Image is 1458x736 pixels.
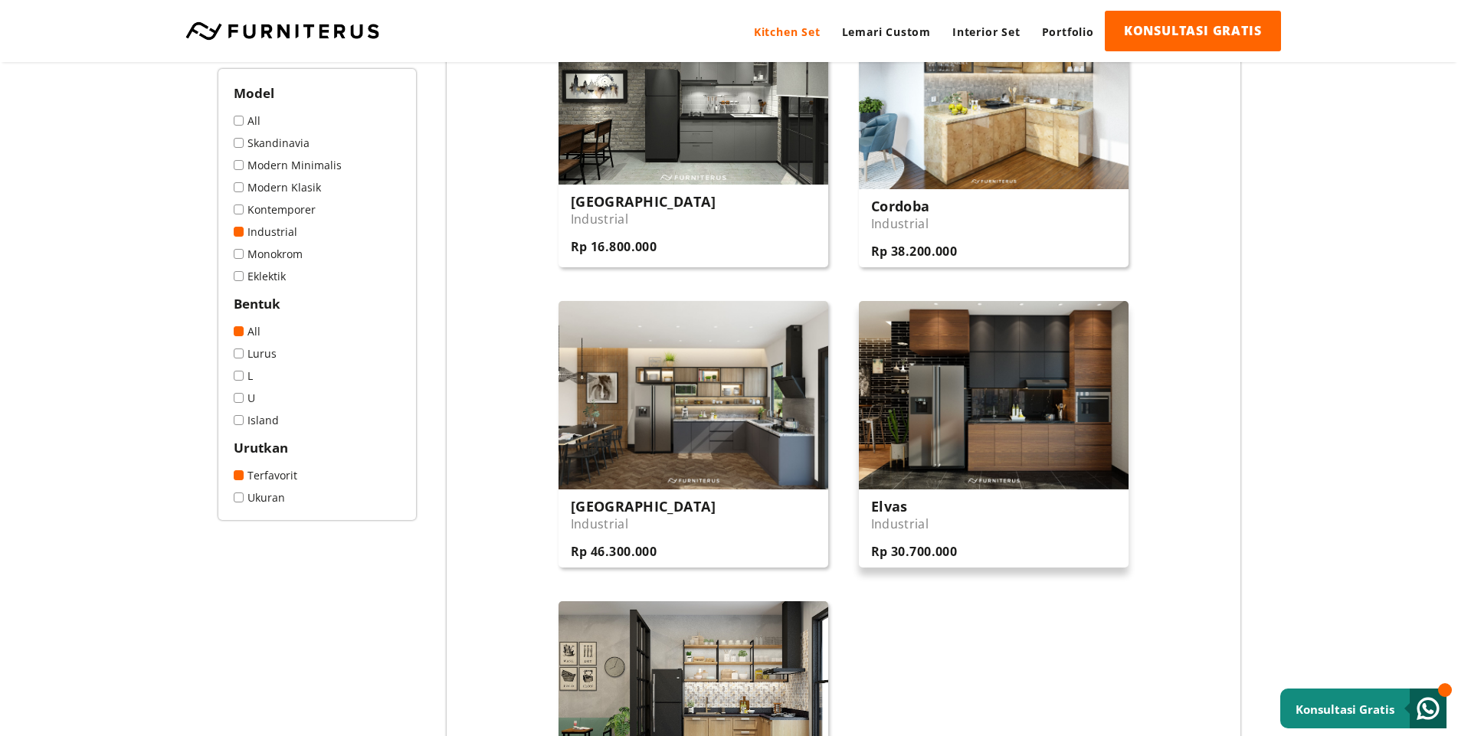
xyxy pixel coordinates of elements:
p: Industrial [871,515,958,532]
a: All [234,113,401,128]
a: Island [234,413,401,427]
img: 53-Utama-min.jpg [559,301,828,489]
a: L [234,368,401,383]
h3: Cordoba [871,197,958,215]
h2: Model [234,84,401,102]
a: Lemari Custom [831,11,942,53]
a: Konsultasi Gratis [1280,689,1447,728]
a: [GEOGRAPHIC_DATA]IndustrialRp 46.300.000 [559,301,828,568]
p: Rp 38.200.000 [871,243,958,260]
a: ElvasIndustrialRp 30.700.000 [859,301,1129,568]
h3: [GEOGRAPHIC_DATA] [571,497,716,515]
a: Industrial [234,224,401,239]
h3: Elvas [871,497,958,515]
a: CordobaIndustrialRp 38.200.000 [859,1,1129,267]
p: Industrial [871,215,958,232]
a: Kontemporer [234,202,401,217]
img: 50-Utama-min.jpg [559,1,828,185]
h3: [GEOGRAPHIC_DATA] [571,192,716,211]
p: Rp 46.300.000 [571,543,716,560]
a: Monokrom [234,247,401,261]
p: Industrial [571,515,716,532]
p: Rp 16.800.000 [571,238,716,255]
p: Rp 30.700.000 [871,543,958,560]
a: U [234,391,401,405]
h2: Urutkan [234,439,401,456]
img: 51-Utama-min.jpg [859,301,1129,489]
a: [GEOGRAPHIC_DATA]IndustrialRp 16.800.000 [559,1,828,263]
a: KONSULTASI GRATIS [1105,11,1281,51]
h2: Bentuk [234,295,401,312]
a: Modern Klasik [234,180,401,195]
a: Interior Set [942,11,1031,53]
a: Terfavorit [234,468,401,482]
a: Portfolio [1031,11,1105,53]
a: Ukuran [234,490,401,505]
small: Konsultasi Gratis [1296,702,1394,717]
p: Industrial [571,211,716,227]
a: Modern Minimalis [234,158,401,172]
a: Kitchen Set [743,11,831,53]
a: Eklektik [234,269,401,283]
img: 52-Utama-min.jpg [859,1,1129,189]
a: All [234,324,401,339]
a: Lurus [234,346,401,361]
a: Skandinavia [234,136,401,150]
